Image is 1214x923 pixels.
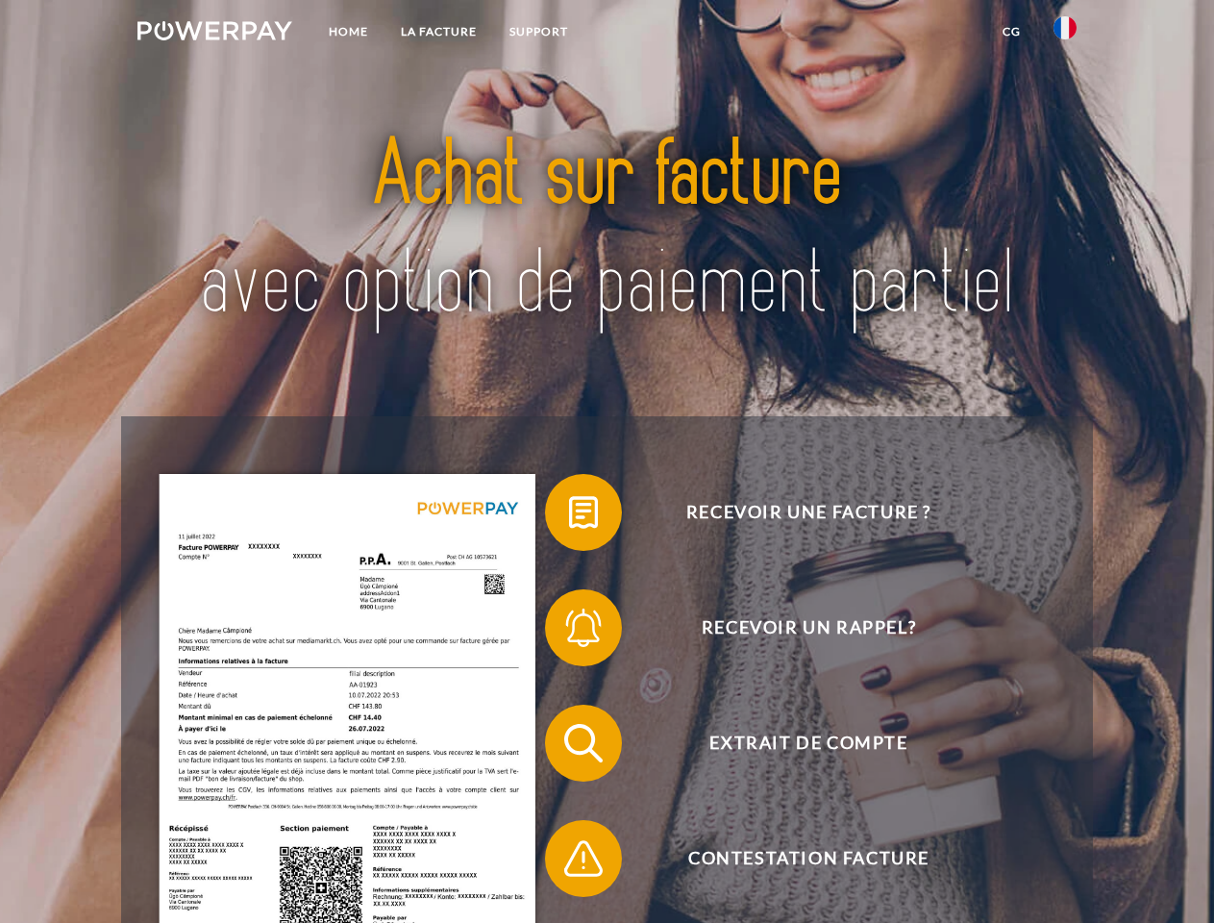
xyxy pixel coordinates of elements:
[573,705,1044,782] span: Extrait de compte
[312,14,384,49] a: Home
[559,835,607,883] img: qb_warning.svg
[559,719,607,767] img: qb_search.svg
[137,21,292,40] img: logo-powerpay-white.svg
[573,474,1044,551] span: Recevoir une facture ?
[545,474,1045,551] button: Recevoir une facture ?
[545,589,1045,666] button: Recevoir un rappel?
[573,820,1044,897] span: Contestation Facture
[986,14,1037,49] a: CG
[184,92,1030,368] img: title-powerpay_fr.svg
[545,705,1045,782] button: Extrait de compte
[573,589,1044,666] span: Recevoir un rappel?
[559,488,607,536] img: qb_bill.svg
[493,14,584,49] a: Support
[559,604,607,652] img: qb_bell.svg
[384,14,493,49] a: LA FACTURE
[1053,16,1077,39] img: fr
[545,820,1045,897] button: Contestation Facture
